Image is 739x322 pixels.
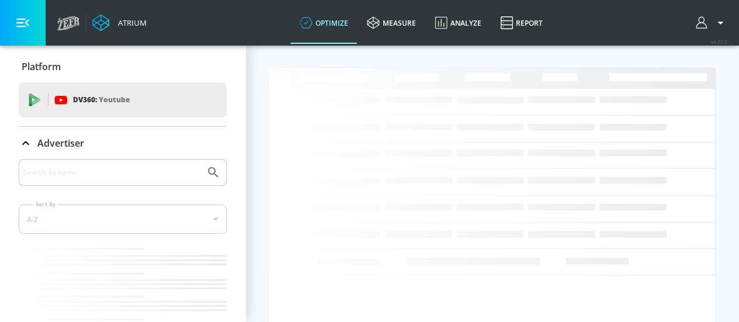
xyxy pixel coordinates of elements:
div: Atrium [113,18,147,28]
a: Analyze [425,2,491,44]
p: Advertiser [37,137,84,150]
input: Search by name [23,165,200,180]
div: A-Z [19,205,227,234]
p: Platform [22,60,61,73]
span: v 4.22.2 [711,39,727,45]
p: DV360: [73,94,130,106]
a: optimize [290,2,358,44]
p: Youtube [99,94,130,106]
div: Advertiser [19,127,227,160]
div: DV360: Youtube [19,82,227,117]
a: Report [491,2,552,44]
label: Sort By [33,200,58,208]
a: measure [358,2,425,44]
div: Platform [19,50,227,83]
a: Atrium [92,14,147,32]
